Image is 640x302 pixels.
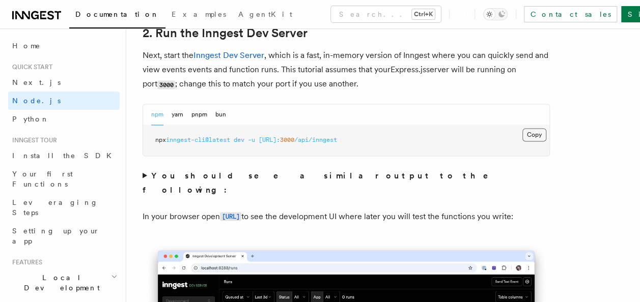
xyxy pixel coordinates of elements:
a: Python [8,110,120,128]
kbd: Ctrl+K [412,9,435,19]
a: AgentKit [232,3,298,27]
span: Documentation [75,10,159,18]
span: Install the SDK [12,152,118,160]
a: Leveraging Steps [8,193,120,222]
span: Next.js [12,78,61,86]
a: Home [8,37,120,55]
span: Your first Functions [12,170,73,188]
span: Python [12,115,49,123]
a: Examples [165,3,232,27]
span: Quick start [8,63,52,71]
button: Search...Ctrl+K [331,6,441,22]
button: pnpm [191,104,207,125]
p: Next, start the , which is a fast, in-memory version of Inngest where you can quickly send and vi... [143,48,550,92]
span: dev [234,136,244,143]
button: Copy [522,128,546,141]
a: Node.js [8,92,120,110]
code: [URL] [220,212,241,221]
button: npm [151,104,163,125]
a: Inngest Dev Server [193,50,264,60]
span: Examples [172,10,226,18]
span: Features [8,258,42,266]
a: Install the SDK [8,146,120,165]
a: Next.js [8,73,120,92]
span: Inngest tour [8,136,57,144]
span: -u [248,136,255,143]
a: 2. Run the Inngest Dev Server [143,26,308,40]
button: Toggle dark mode [483,8,508,20]
code: 3000 [157,80,175,89]
a: Contact sales [524,6,617,22]
p: In your browser open to see the development UI where later you will test the functions you write: [143,209,550,224]
a: Your first Functions [8,165,120,193]
a: Setting up your app [8,222,120,250]
button: Local Development [8,268,120,297]
span: Home [12,41,41,51]
span: AgentKit [238,10,292,18]
a: [URL] [220,211,241,221]
span: Leveraging Steps [12,198,98,217]
button: yarn [172,104,183,125]
span: npx [155,136,166,143]
a: Documentation [69,3,165,28]
span: inngest-cli@latest [166,136,230,143]
span: Node.js [12,97,61,105]
strong: You should see a similar output to the following: [143,170,503,194]
summary: You should see a similar output to the following: [143,168,550,197]
span: 3000 [280,136,294,143]
span: [URL]: [259,136,280,143]
span: /api/inngest [294,136,337,143]
span: Setting up your app [12,227,100,245]
span: Local Development [8,273,111,293]
button: bun [215,104,226,125]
